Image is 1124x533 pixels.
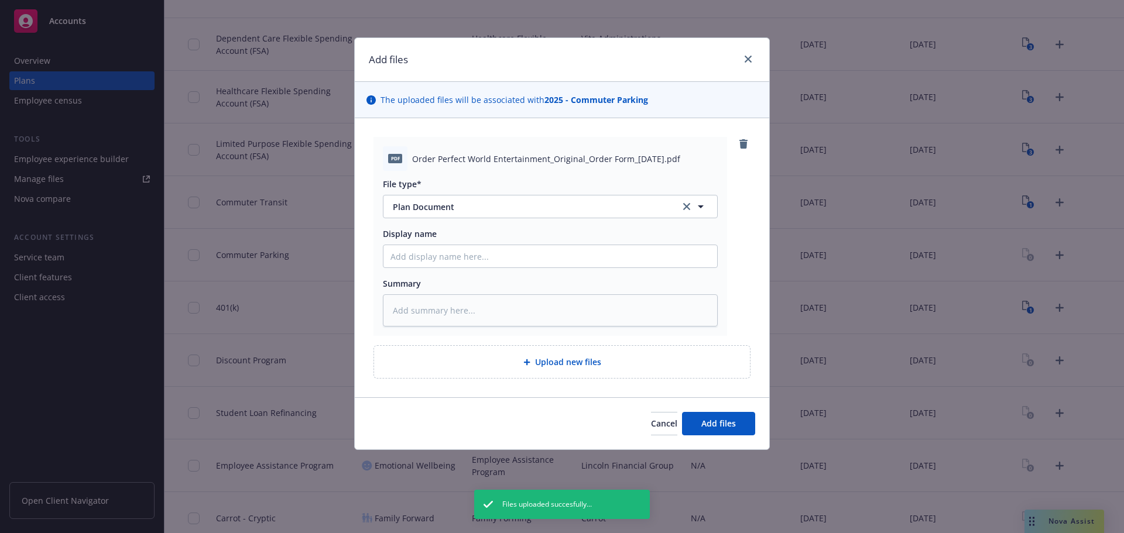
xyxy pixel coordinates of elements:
[393,201,664,213] span: Plan Document
[651,418,677,429] span: Cancel
[680,200,694,214] a: clear selection
[388,154,402,163] span: pdf
[544,94,648,105] strong: 2025 - Commuter Parking
[383,195,718,218] button: Plan Documentclear selection
[701,418,736,429] span: Add files
[373,345,751,379] div: Upload new files
[383,245,717,267] input: Add display name here...
[381,94,648,106] span: The uploaded files will be associated with
[535,356,601,368] span: Upload new files
[383,178,421,190] span: File type*
[383,278,421,289] span: Summary
[682,412,755,435] button: Add files
[412,153,680,165] span: Order Perfect World Entertainment_Original_Order Form_[DATE].pdf
[651,412,677,435] button: Cancel
[369,52,408,67] h1: Add files
[502,499,592,510] span: Files uploaded succesfully...
[383,228,437,239] span: Display name
[736,137,751,151] a: remove
[741,52,755,66] a: close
